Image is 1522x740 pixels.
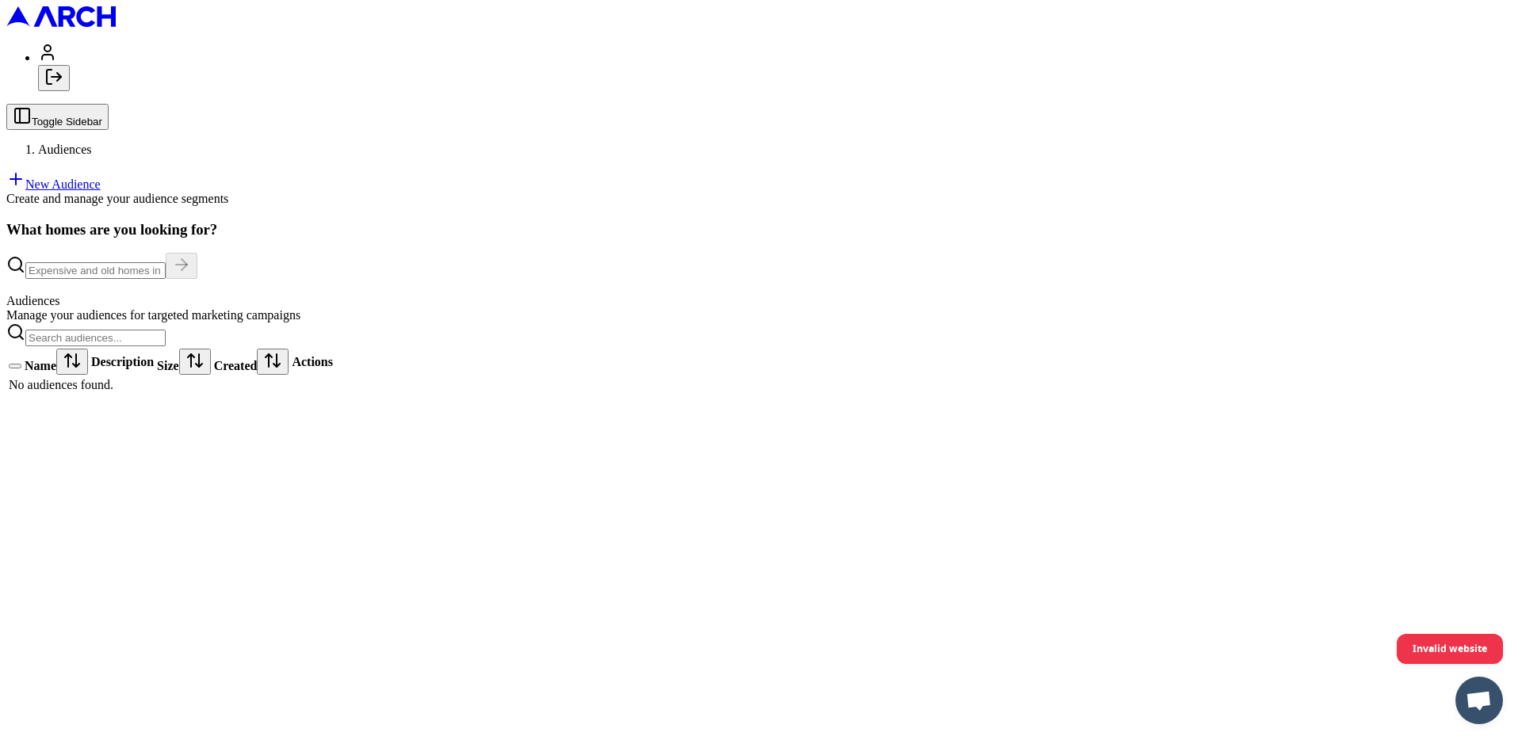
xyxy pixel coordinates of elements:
[6,177,101,191] a: New Audience
[1413,635,1487,662] span: Invalid website
[25,349,88,375] div: Name
[157,349,211,375] div: Size
[6,192,1516,206] div: Create and manage your audience segments
[6,104,109,130] button: Toggle Sidebar
[32,116,102,128] span: Toggle Sidebar
[25,262,166,279] input: Expensive and old homes in greater SF Bay Area
[6,221,1516,238] h3: What homes are you looking for?
[25,330,166,346] input: Search audiences...
[6,143,1516,157] nav: breadcrumb
[8,377,334,393] td: No audiences found.
[214,349,289,375] div: Created
[1455,677,1503,724] div: Open chat
[6,308,1516,322] div: Manage your audiences for targeted marketing campaigns
[6,294,1516,308] div: Audiences
[38,143,92,156] span: Audiences
[291,348,334,376] th: Actions
[38,65,70,91] button: Log out
[90,348,155,376] th: Description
